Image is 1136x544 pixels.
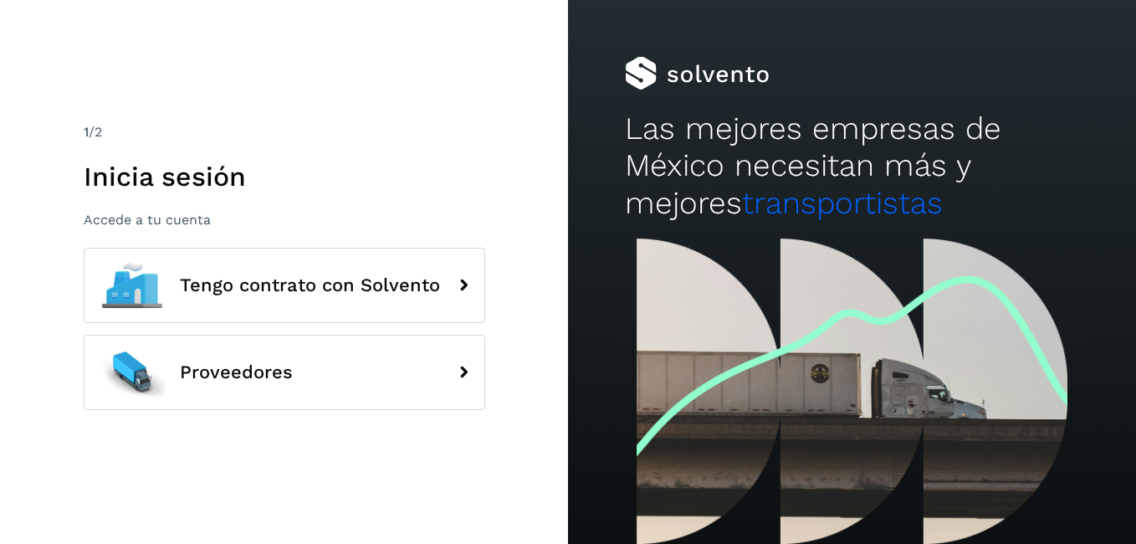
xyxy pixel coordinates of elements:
[625,110,1079,222] h2: Las mejores empresas de México necesitan más y mejores
[84,212,485,228] p: Accede a tu cuenta
[180,362,293,382] span: Proveedores
[742,185,943,221] span: transportistas
[84,161,485,192] h1: Inicia sesión
[84,248,485,323] button: Tengo contrato con Solvento
[84,122,485,142] div: /2
[180,275,440,295] span: Tengo contrato con Solvento
[84,335,485,410] button: Proveedores
[84,124,89,140] span: 1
